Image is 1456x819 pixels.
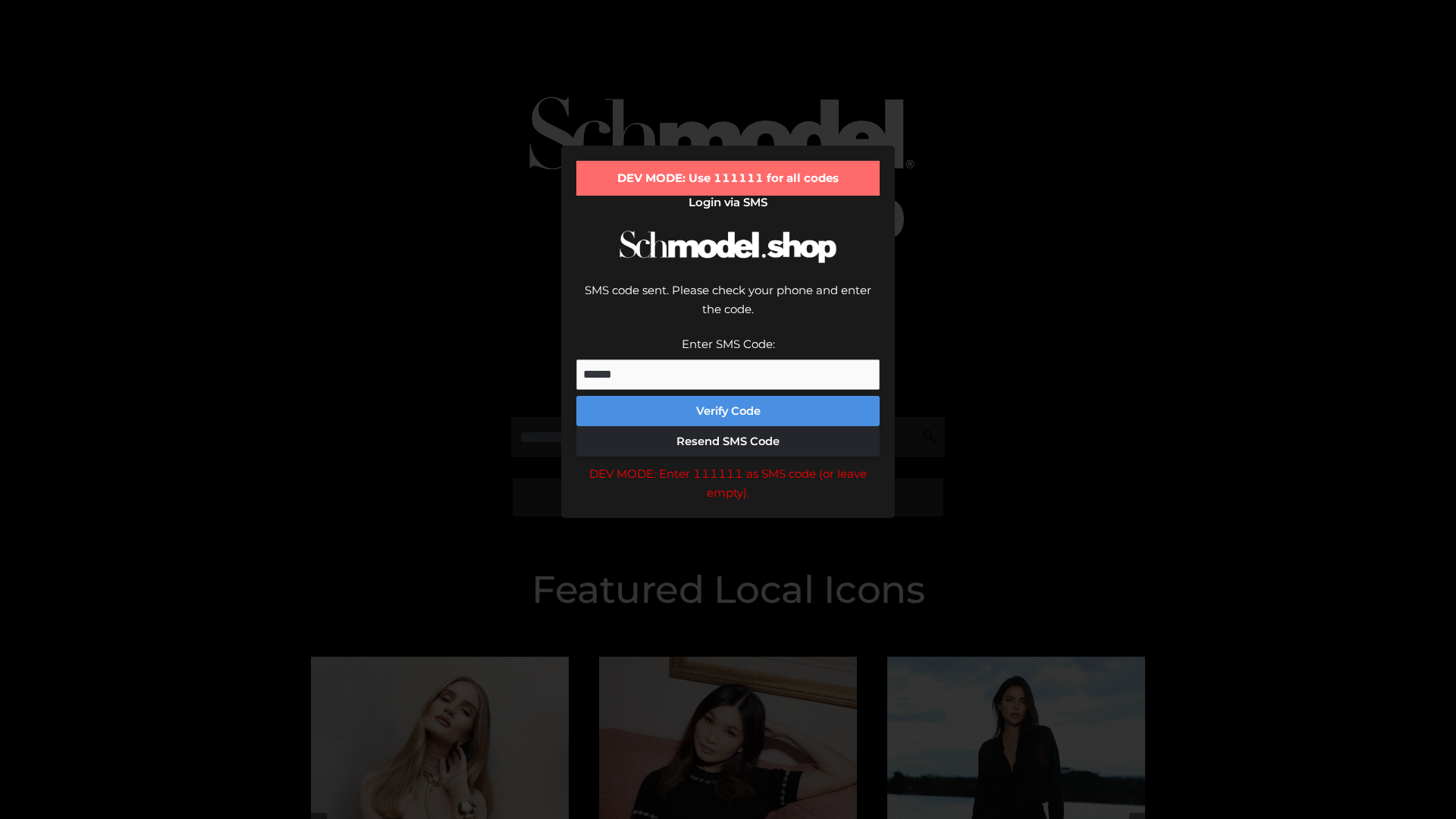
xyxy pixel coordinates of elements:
div: SMS code sent. Please check your phone and enter the code. [576,281,880,334]
button: Resend SMS Code [576,426,880,457]
label: Enter SMS Code: [682,337,775,351]
h2: Login via SMS [576,196,880,209]
button: Verify Code [576,396,880,426]
div: DEV MODE: Enter 111111 as SMS code (or leave empty). [576,464,880,503]
img: Schmodel Logo [614,217,842,277]
div: DEV MODE: Use 111111 for all codes [576,161,880,196]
